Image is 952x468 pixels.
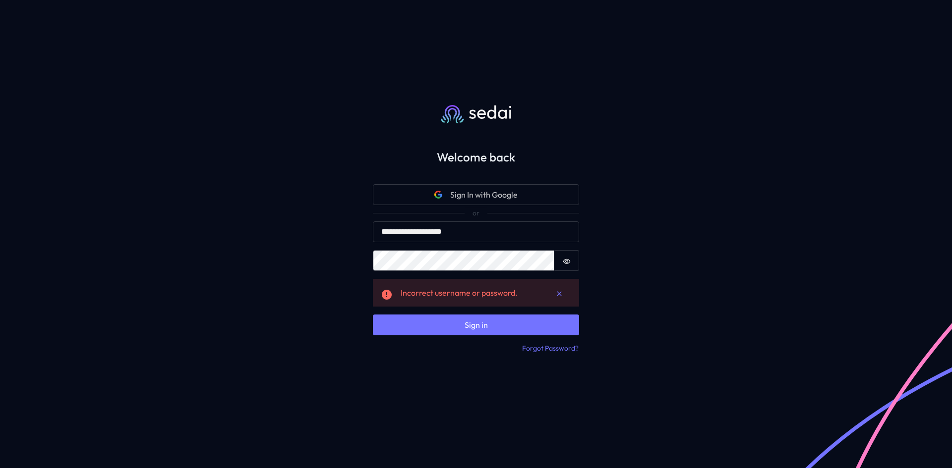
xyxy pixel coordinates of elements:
[401,287,539,299] div: Incorrect username or password.
[434,191,442,199] svg: Google icon
[547,285,571,301] button: Dismiss alert
[373,314,579,335] button: Sign in
[522,343,579,354] button: Forgot Password?
[450,189,518,201] span: Sign In with Google
[357,150,595,164] h2: Welcome back
[373,184,579,205] button: Google iconSign In with Google
[554,250,579,271] button: Show password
